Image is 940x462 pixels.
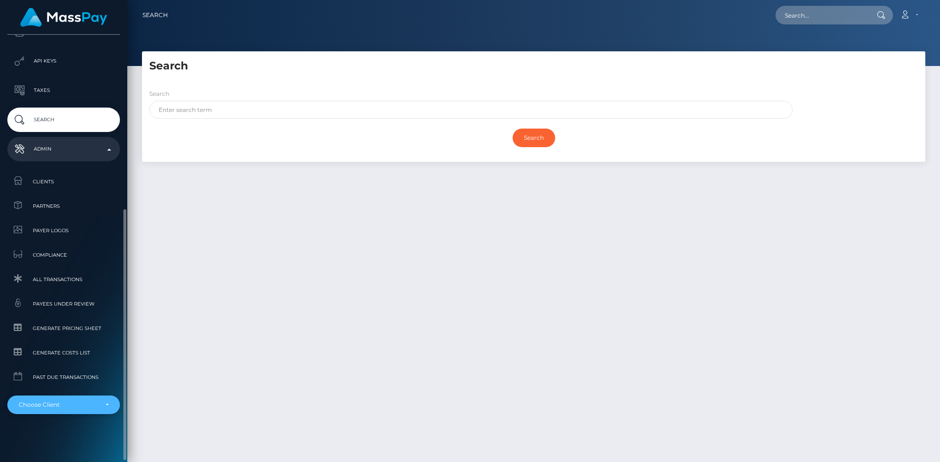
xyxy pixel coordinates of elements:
[149,101,793,119] input: Enter search term
[11,225,116,236] span: Payer Logos
[11,249,116,261] span: Compliance
[7,293,120,314] a: Payees under Review
[775,6,868,24] input: Search...
[7,318,120,339] a: Generate Pricing Sheet
[149,59,918,74] h5: Search
[7,49,120,73] a: API Keys
[11,142,116,156] p: Admin
[11,83,116,98] p: Taxes
[20,8,107,27] img: MassPay Logo
[19,401,97,409] div: Choose Client
[11,372,116,383] span: Past Due Transactions
[7,171,120,192] a: Clients
[7,342,120,363] a: Generate Costs List
[142,5,168,25] a: Search
[7,196,120,217] a: Partners
[7,78,120,103] a: Taxes
[7,396,120,414] button: Choose Client
[7,137,120,161] a: Admin
[11,112,116,127] p: Search
[7,220,120,241] a: Payer Logos
[11,54,116,68] p: API Keys
[11,274,116,285] span: All Transactions
[7,367,120,388] a: Past Due Transactions
[513,129,555,147] input: Search
[11,323,116,334] span: Generate Pricing Sheet
[7,269,120,290] a: All Transactions
[11,176,116,187] span: Clients
[7,244,120,265] a: Compliance
[11,347,116,358] span: Generate Costs List
[7,108,120,132] a: Search
[11,298,116,309] span: Payees under Review
[149,89,169,98] label: Search
[11,200,116,212] span: Partners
